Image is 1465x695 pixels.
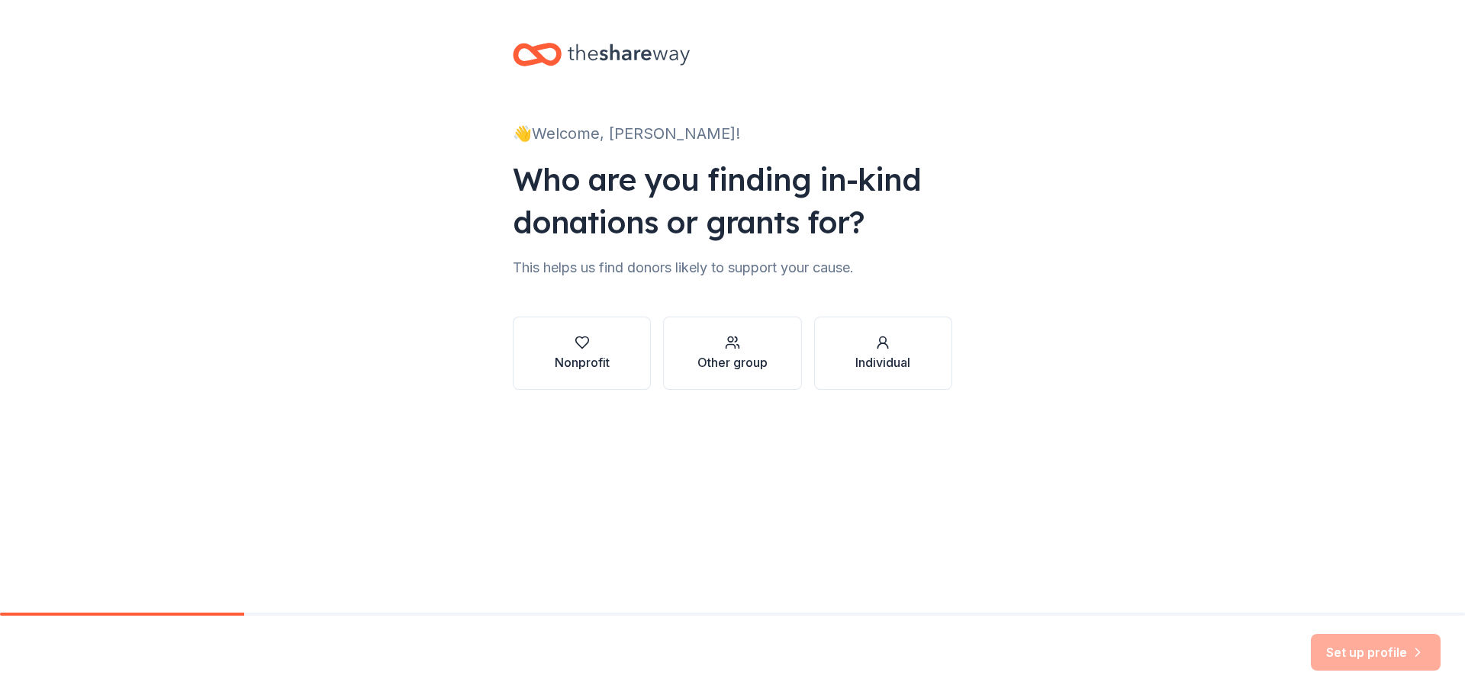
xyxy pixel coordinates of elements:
div: Individual [855,353,910,372]
div: This helps us find donors likely to support your cause. [513,256,952,280]
div: Who are you finding in-kind donations or grants for? [513,158,952,243]
button: Nonprofit [513,317,651,390]
div: Nonprofit [555,353,610,372]
button: Other group [663,317,801,390]
div: 👋 Welcome, [PERSON_NAME]! [513,121,952,146]
div: Other group [697,353,768,372]
button: Individual [814,317,952,390]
